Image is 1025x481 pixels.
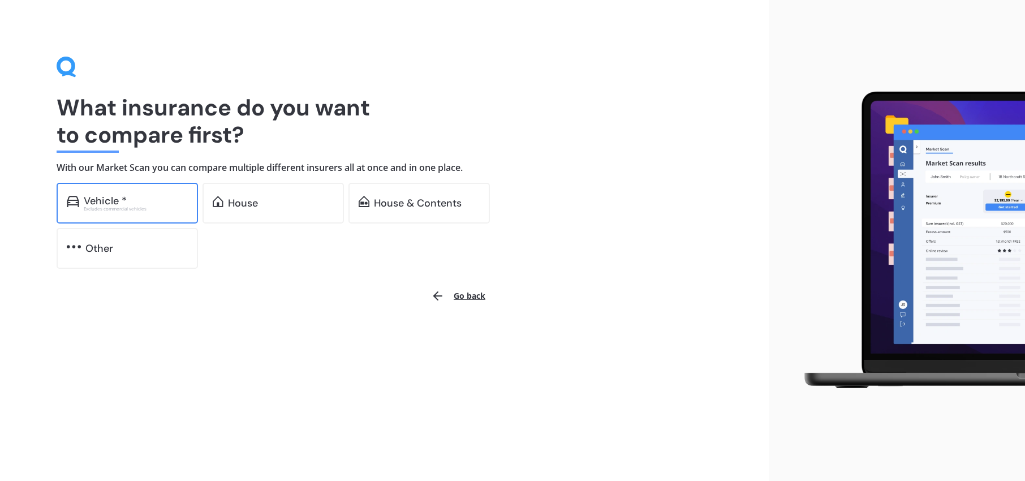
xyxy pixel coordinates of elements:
img: car.f15378c7a67c060ca3f3.svg [67,196,79,207]
img: other.81dba5aafe580aa69f38.svg [67,241,81,252]
div: Excludes commercial vehicles [84,207,188,211]
img: home.91c183c226a05b4dc763.svg [213,196,223,207]
div: House [228,197,258,209]
div: Vehicle * [84,195,127,207]
img: laptop.webp [788,85,1025,396]
h1: What insurance do you want to compare first? [57,94,712,148]
img: home-and-contents.b802091223b8502ef2dd.svg [359,196,369,207]
h4: With our Market Scan you can compare multiple different insurers all at once and in one place. [57,162,712,174]
button: Go back [424,282,492,310]
div: House & Contents [374,197,462,209]
div: Other [85,243,113,254]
